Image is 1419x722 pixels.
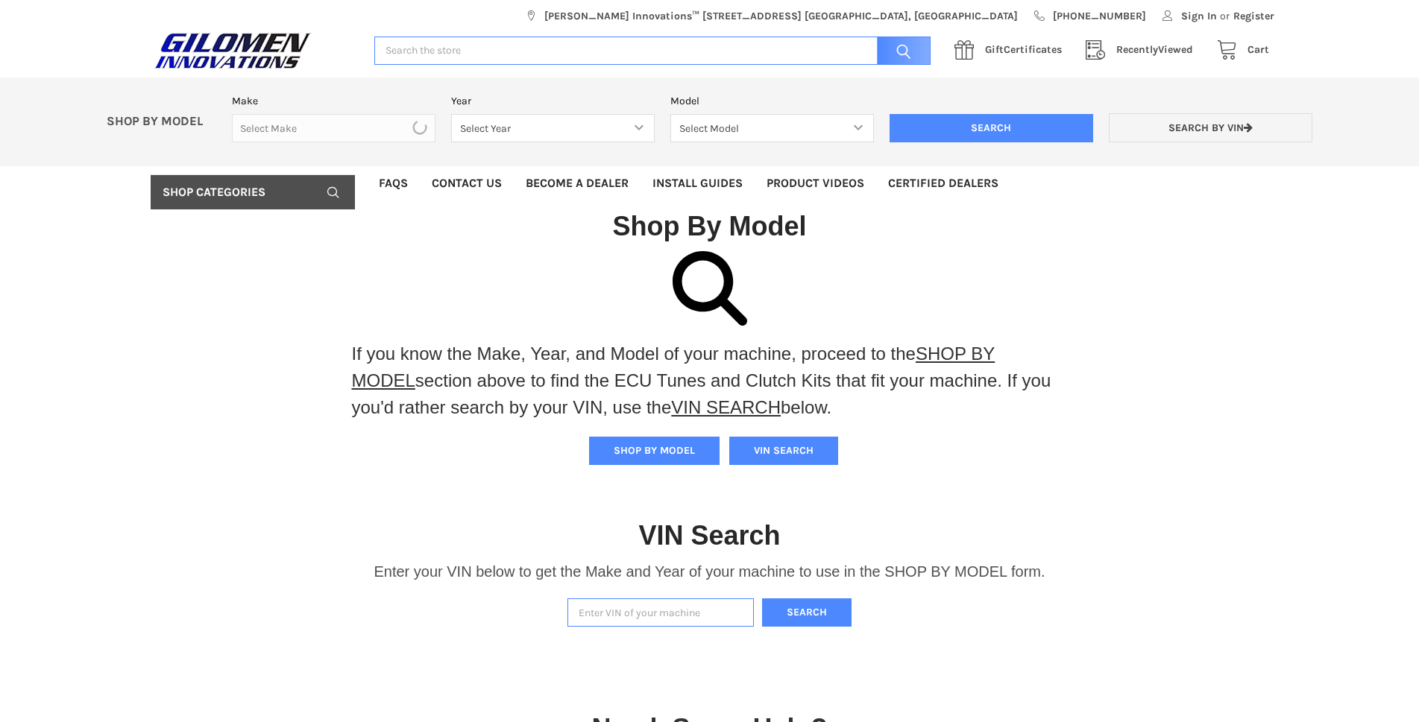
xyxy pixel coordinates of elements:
a: Product Videos [755,166,876,200]
input: Search the store [374,37,931,66]
a: RecentlyViewed [1077,41,1209,60]
a: Certified Dealers [876,166,1010,200]
button: Search [762,598,852,627]
a: Become a Dealer [514,166,641,200]
a: GiftCertificates [946,41,1077,60]
h1: Shop By Model [151,209,1269,243]
input: Search [869,37,931,66]
p: SHOP BY MODEL [99,114,224,130]
label: Year [451,93,655,109]
span: Certificates [985,43,1062,56]
label: Make [232,93,435,109]
label: Model [670,93,874,109]
p: Enter your VIN below to get the Make and Year of your machine to use in the SHOP BY MODEL form. [374,560,1045,583]
a: GILOMEN INNOVATIONS [151,32,359,69]
a: Contact Us [420,166,514,200]
h1: VIN Search [638,519,780,552]
span: Sign In [1181,8,1217,24]
span: Cart [1247,43,1269,56]
a: Cart [1209,41,1269,60]
span: [PHONE_NUMBER] [1053,8,1146,24]
span: [PERSON_NAME] Innovations™ [STREET_ADDRESS] [GEOGRAPHIC_DATA], [GEOGRAPHIC_DATA] [544,8,1018,24]
p: If you know the Make, Year, and Model of your machine, proceed to the section above to find the E... [352,341,1068,421]
span: Viewed [1116,43,1193,56]
a: Install Guides [641,166,755,200]
a: VIN SEARCH [671,397,781,417]
span: Recently [1116,43,1158,56]
a: Search by VIN [1109,113,1312,142]
a: SHOP BY MODEL [352,343,995,390]
input: Enter VIN of your machine [567,598,754,627]
span: Gift [985,43,1004,56]
button: SHOP BY MODEL [589,437,720,465]
a: FAQs [367,166,420,200]
a: Shop Categories [151,175,355,209]
input: Search [890,114,1093,142]
button: VIN SEARCH [729,437,838,465]
img: GILOMEN INNOVATIONS [151,32,315,69]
